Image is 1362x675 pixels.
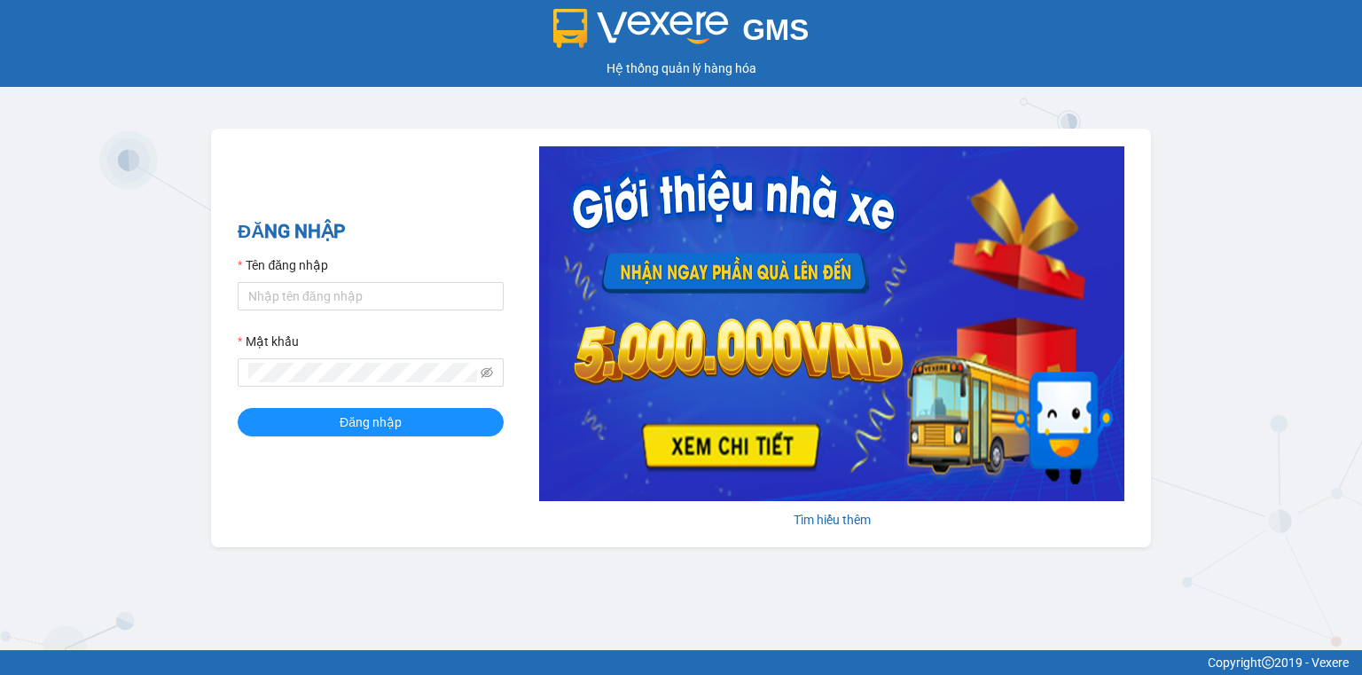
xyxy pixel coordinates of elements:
input: Tên đăng nhập [238,282,504,310]
h2: ĐĂNG NHẬP [238,217,504,247]
div: Copyright 2019 - Vexere [13,653,1349,672]
label: Tên đăng nhập [238,255,328,275]
span: copyright [1262,656,1274,669]
button: Đăng nhập [238,408,504,436]
span: GMS [742,13,809,46]
div: Hệ thống quản lý hàng hóa [4,59,1358,78]
img: logo 2 [553,9,729,48]
div: Tìm hiểu thêm [539,510,1124,530]
label: Mật khẩu [238,332,299,351]
span: Đăng nhập [340,412,402,432]
a: GMS [553,27,810,41]
span: eye-invisible [481,366,493,379]
img: banner-0 [539,146,1124,501]
input: Mật khẩu [248,363,477,382]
